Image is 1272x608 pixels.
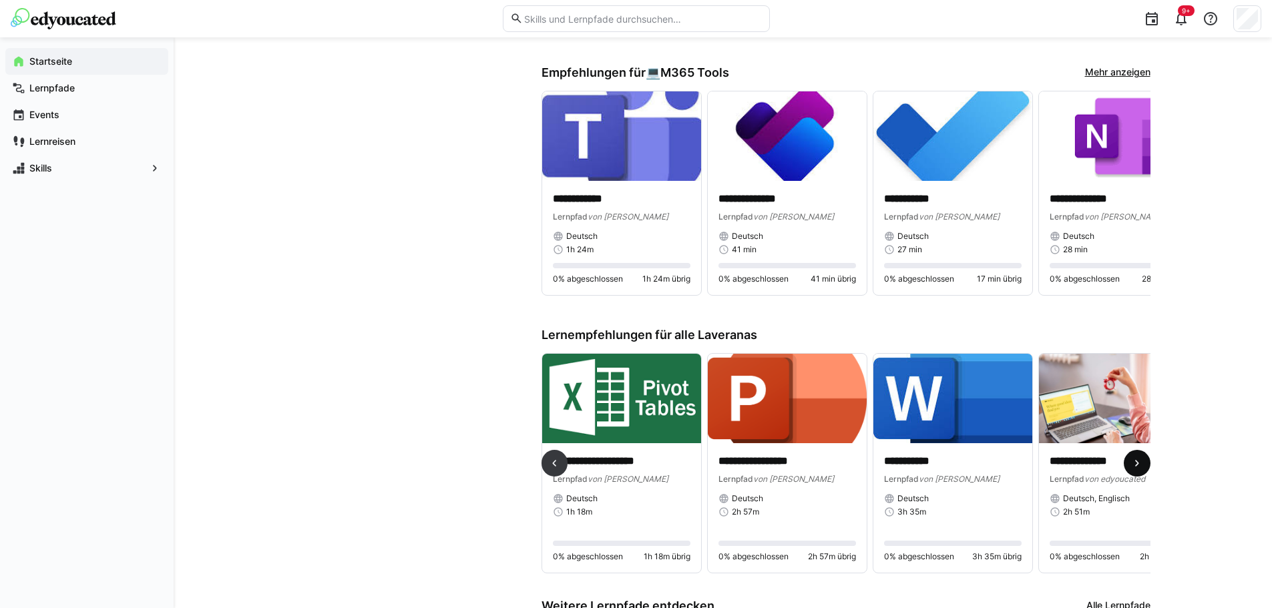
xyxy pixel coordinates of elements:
span: 0% abgeschlossen [553,551,623,562]
span: 0% abgeschlossen [1050,551,1120,562]
span: von [PERSON_NAME] [919,474,1000,484]
span: Deutsch, Englisch [1063,493,1130,504]
span: 28 min [1063,244,1088,255]
img: image [873,91,1032,181]
span: 2h 51m [1063,507,1090,517]
h3: Lernempfehlungen für alle Laveranas [542,328,1150,342]
span: von [PERSON_NAME] [588,474,668,484]
span: von [PERSON_NAME] [1084,212,1165,222]
span: 3h 35m übrig [972,551,1022,562]
a: Mehr anzeigen [1085,65,1150,80]
span: Lernpfad [1050,212,1084,222]
img: image [1039,91,1198,181]
img: image [542,91,701,181]
img: image [708,354,867,443]
span: Deutsch [897,231,929,242]
span: 1h 18m [566,507,592,517]
span: 0% abgeschlossen [1050,274,1120,284]
span: 0% abgeschlossen [884,274,954,284]
span: 2h 57m übrig [808,551,856,562]
span: von [PERSON_NAME] [919,212,1000,222]
span: 1h 24m übrig [642,274,690,284]
span: 3h 35m [897,507,926,517]
span: Lernpfad [553,474,588,484]
span: Deutsch [732,493,763,504]
span: Lernpfad [553,212,588,222]
span: 9+ [1182,7,1191,15]
img: image [542,354,701,443]
span: von edyoucated [1084,474,1145,484]
span: Lernpfad [1050,474,1084,484]
span: von [PERSON_NAME] [588,212,668,222]
span: 0% abgeschlossen [884,551,954,562]
span: 0% abgeschlossen [718,551,789,562]
img: image [1039,354,1198,443]
span: Deutsch [897,493,929,504]
span: 41 min [732,244,757,255]
span: Lernpfad [718,474,753,484]
span: Lernpfad [718,212,753,222]
span: 0% abgeschlossen [553,274,623,284]
span: 28 min übrig [1142,274,1187,284]
span: 1h 24m [566,244,594,255]
span: von [PERSON_NAME] [753,212,834,222]
span: 2h 51m übrig [1140,551,1187,562]
span: Deutsch [732,231,763,242]
span: 41 min übrig [811,274,856,284]
img: image [708,91,867,181]
span: von [PERSON_NAME] [753,474,834,484]
span: 2h 57m [732,507,759,517]
span: Lernpfad [884,474,919,484]
span: 1h 18m übrig [644,551,690,562]
h3: Empfehlungen für [542,65,729,80]
div: 💻️ [646,65,729,80]
input: Skills und Lernpfade durchsuchen… [523,13,762,25]
span: M365 Tools [660,65,729,80]
span: Deutsch [566,231,598,242]
span: 27 min [897,244,922,255]
img: image [873,354,1032,443]
span: Lernpfad [884,212,919,222]
span: 0% abgeschlossen [718,274,789,284]
span: Deutsch [1063,231,1094,242]
span: 17 min übrig [977,274,1022,284]
span: Deutsch [566,493,598,504]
